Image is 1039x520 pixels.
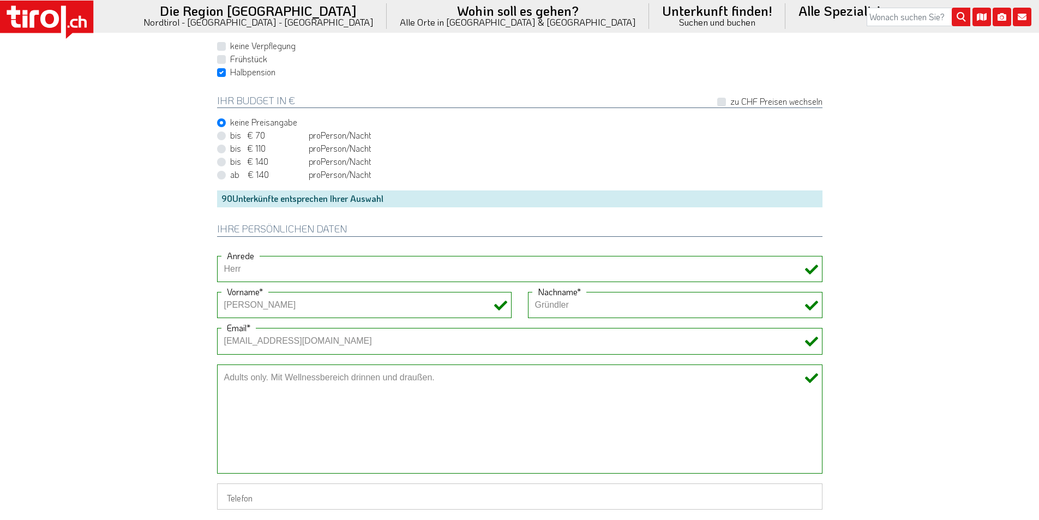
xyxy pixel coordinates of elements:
[230,66,275,78] label: Halbpension
[217,95,822,109] h2: Ihr Budget in €
[230,156,307,168] span: bis € 140
[217,190,822,207] div: Unterkünfte entsprechen Ihrer Auswahl
[1013,8,1031,26] i: Kontakt
[230,156,371,168] label: pro /Nacht
[217,224,822,237] h2: Ihre persönlichen Daten
[993,8,1011,26] i: Fotogalerie
[230,169,307,181] span: ab € 140
[230,142,371,154] label: pro /Nacht
[230,116,297,128] label: keine Preisangabe
[230,129,307,141] span: bis € 70
[230,142,307,154] span: bis € 110
[221,193,232,204] span: 90
[230,40,296,52] label: keine Verpflegung
[321,169,346,180] em: Person
[143,17,374,27] small: Nordtirol - [GEOGRAPHIC_DATA] - [GEOGRAPHIC_DATA]
[230,53,267,65] label: Frühstück
[730,95,822,107] label: zu CHF Preisen wechseln
[321,129,346,141] em: Person
[972,8,991,26] i: Karte öffnen
[321,142,346,154] em: Person
[400,17,636,27] small: Alle Orte in [GEOGRAPHIC_DATA] & [GEOGRAPHIC_DATA]
[662,17,772,27] small: Suchen und buchen
[867,8,970,26] input: Wonach suchen Sie?
[230,129,371,141] label: pro /Nacht
[230,169,371,181] label: pro /Nacht
[321,156,346,167] em: Person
